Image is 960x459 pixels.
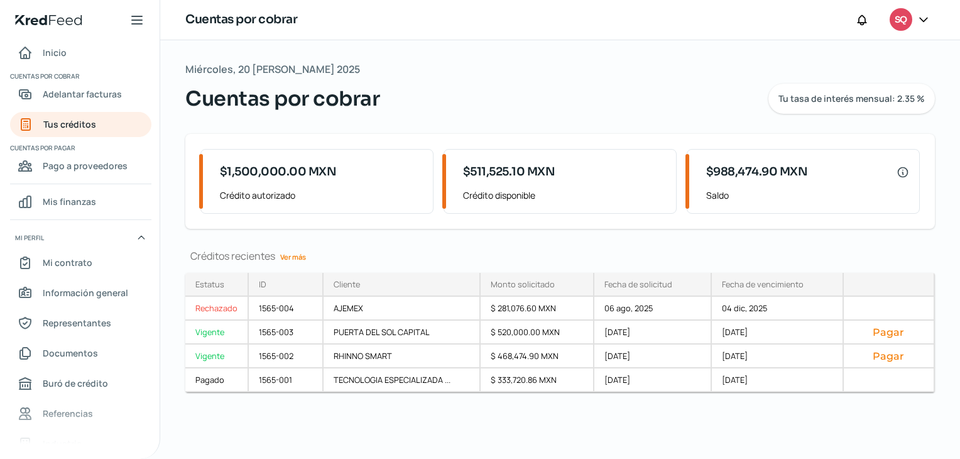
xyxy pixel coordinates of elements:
[220,163,337,180] span: $1,500,000.00 MXN
[594,368,712,392] div: [DATE]
[481,345,594,368] div: $ 468,474.90 MXN
[778,94,925,103] span: Tu tasa de interés mensual: 2.35 %
[712,345,843,368] div: [DATE]
[712,321,843,345] div: [DATE]
[275,247,311,267] a: Ver más
[10,280,151,306] a: Información general
[43,45,67,60] span: Inicio
[854,326,924,338] button: Pagar
[43,406,93,421] span: Referencias
[481,368,594,392] div: $ 333,720.86 MXN
[185,249,935,263] div: Créditos recientes
[185,84,379,114] span: Cuentas por cobrar
[10,431,151,456] a: Industria
[324,368,480,392] div: TECNOLOGIA ESPECIALIZADA ...
[43,158,128,174] span: Pago a proveedores
[324,345,480,368] div: RHINNO SMART
[15,232,44,243] span: Mi perfil
[259,279,266,290] div: ID
[220,187,423,203] span: Crédito autorizado
[185,368,249,392] a: Pagado
[481,321,594,345] div: $ 520,000.00 MXN
[594,321,712,345] div: [DATE]
[895,13,907,28] span: SQ
[594,345,712,368] div: [DATE]
[249,321,324,345] div: 1565-003
[185,60,360,79] span: Miércoles, 20 [PERSON_NAME] 2025
[481,297,594,321] div: $ 281,076.60 MXN
[10,40,151,65] a: Inicio
[324,297,480,321] div: AJEMEX
[185,321,249,345] a: Vigente
[706,163,808,180] span: $988,474.90 MXN
[10,371,151,396] a: Buró de crédito
[334,279,360,290] div: Cliente
[10,189,151,214] a: Mis finanzas
[43,116,96,132] span: Tus créditos
[10,401,151,426] a: Referencias
[10,142,150,153] span: Cuentas por pagar
[706,187,909,203] span: Saldo
[43,375,108,391] span: Buró de crédito
[43,436,82,451] span: Industria
[712,368,843,392] div: [DATE]
[43,255,92,270] span: Mi contrato
[854,350,924,362] button: Pagar
[43,285,128,301] span: Información general
[43,315,111,331] span: Representantes
[43,194,96,209] span: Mis finanzas
[722,279,804,290] div: Fecha de vencimiento
[185,345,249,368] a: Vigente
[43,86,122,102] span: Adelantar facturas
[249,297,324,321] div: 1565-004
[10,250,151,275] a: Mi contrato
[10,70,150,82] span: Cuentas por cobrar
[10,112,151,137] a: Tus créditos
[324,321,480,345] div: PUERTA DEL SOL CAPITAL
[43,345,98,361] span: Documentos
[10,82,151,107] a: Adelantar facturas
[463,187,666,203] span: Crédito disponible
[249,345,324,368] div: 1565-002
[185,11,297,29] h1: Cuentas por cobrar
[594,297,712,321] div: 06 ago, 2025
[185,297,249,321] a: Rechazado
[10,311,151,336] a: Representantes
[491,279,555,290] div: Monto solicitado
[10,153,151,179] a: Pago a proveedores
[712,297,843,321] div: 04 dic, 2025
[195,279,224,290] div: Estatus
[604,279,672,290] div: Fecha de solicitud
[249,368,324,392] div: 1565-001
[10,341,151,366] a: Documentos
[463,163,555,180] span: $511,525.10 MXN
